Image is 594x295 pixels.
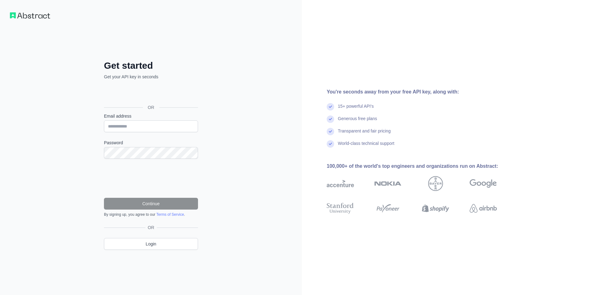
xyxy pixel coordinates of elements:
[104,113,198,119] label: Email address
[327,88,517,96] div: You're seconds away from your free API key, along with:
[374,176,402,191] img: nokia
[338,128,391,140] div: Transparent and fair pricing
[327,115,334,123] img: check mark
[104,238,198,250] a: Login
[327,176,354,191] img: accenture
[470,202,497,215] img: airbnb
[327,128,334,135] img: check mark
[327,140,334,148] img: check mark
[104,140,198,146] label: Password
[145,224,157,231] span: OR
[327,202,354,215] img: stanford university
[156,212,184,217] a: Terms of Service
[104,166,198,190] iframe: reCAPTCHA
[374,202,402,215] img: payoneer
[327,163,517,170] div: 100,000+ of the world's top engineers and organizations run on Abstract:
[101,87,200,100] iframe: Sign in with Google Button
[470,176,497,191] img: google
[104,212,198,217] div: By signing up, you agree to our .
[338,103,374,115] div: 15+ powerful API's
[104,60,198,71] h2: Get started
[338,140,394,153] div: World-class technical support
[104,74,198,80] p: Get your API key in seconds
[143,104,159,111] span: OR
[10,12,50,19] img: Workflow
[428,176,443,191] img: bayer
[422,202,449,215] img: shopify
[338,115,377,128] div: Generous free plans
[327,103,334,111] img: check mark
[104,198,198,210] button: Continue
